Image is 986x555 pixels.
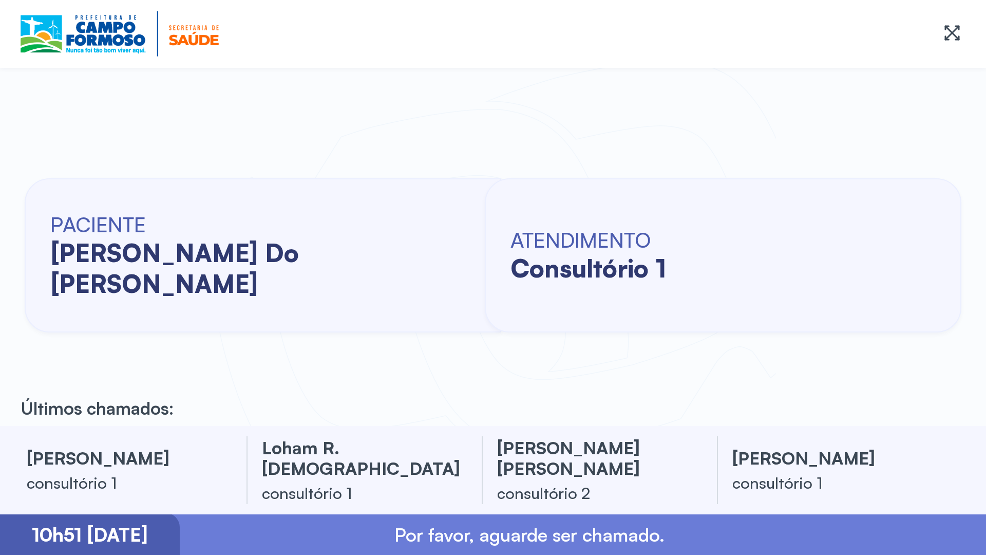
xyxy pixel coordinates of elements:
[732,448,927,468] h3: [PERSON_NAME]
[497,437,692,478] h3: [PERSON_NAME] [PERSON_NAME]
[50,212,484,237] h6: PACIENTE
[497,483,692,503] div: consultório 2
[21,11,219,57] img: Logotipo do estabelecimento
[262,483,457,503] div: consultório 1
[27,472,222,493] div: consultório 1
[262,437,457,478] h3: loham r. [DEMOGRAPHIC_DATA]
[21,397,174,419] p: Últimos chamados:
[27,448,222,468] h3: [PERSON_NAME]
[732,472,927,493] div: consultório 1
[510,253,666,284] h2: consultório 1
[50,237,484,299] h2: [PERSON_NAME] do [PERSON_NAME]
[510,227,666,253] h6: ATENDIMENTO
